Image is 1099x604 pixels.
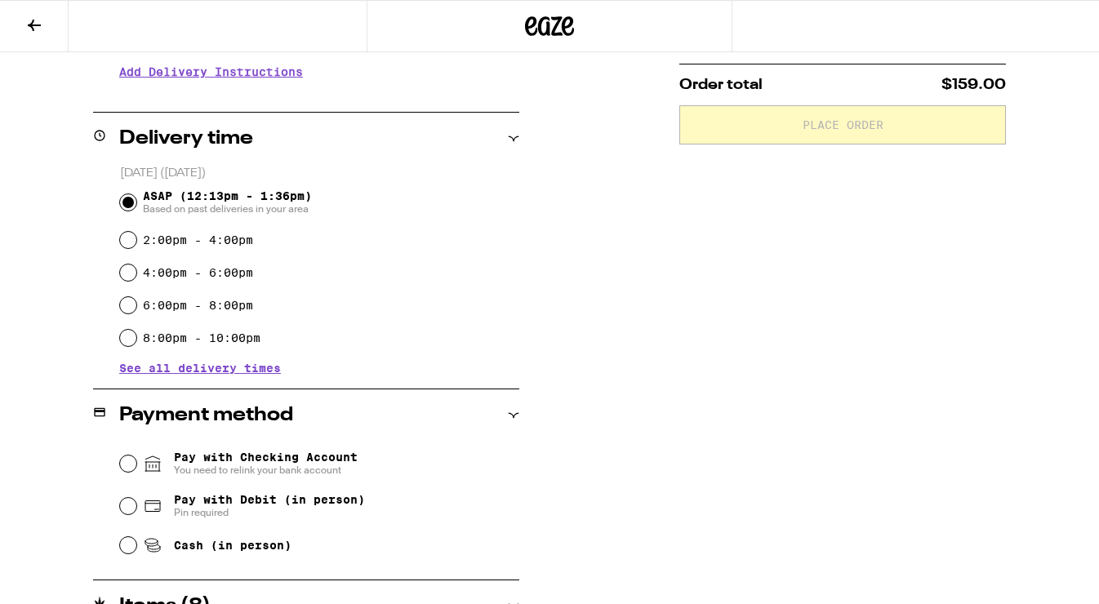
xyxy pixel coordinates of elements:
[143,266,253,279] label: 4:00pm - 6:00pm
[119,53,519,91] h3: Add Delivery Instructions
[174,493,365,506] span: Pay with Debit (in person)
[143,299,253,312] label: 6:00pm - 8:00pm
[143,202,312,215] span: Based on past deliveries in your area
[679,105,1006,144] button: Place Order
[119,91,519,104] p: We'll contact you at [PHONE_NUMBER] when we arrive
[10,11,118,24] span: Hi. Need any help?
[679,78,763,92] span: Order total
[941,78,1006,92] span: $159.00
[119,129,253,149] h2: Delivery time
[803,119,883,131] span: Place Order
[143,331,260,344] label: 8:00pm - 10:00pm
[174,451,358,477] span: Pay with Checking Account
[119,362,281,374] button: See all delivery times
[120,166,519,181] p: [DATE] ([DATE])
[174,506,365,519] span: Pin required
[119,406,293,425] h2: Payment method
[143,233,253,246] label: 2:00pm - 4:00pm
[174,539,291,552] span: Cash (in person)
[174,464,358,477] span: You need to relink your bank account
[143,189,312,215] span: ASAP (12:13pm - 1:36pm)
